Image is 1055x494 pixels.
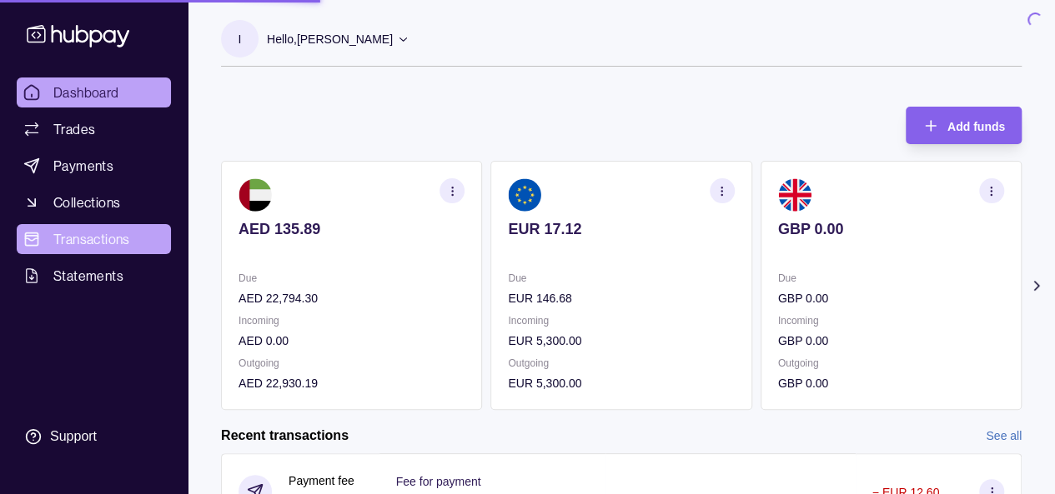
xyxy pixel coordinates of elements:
a: Dashboard [17,77,171,107]
p: Outgoing [778,354,1004,372]
p: EUR 5,300.00 [508,374,734,392]
p: Due [778,269,1004,287]
button: Add funds [906,107,1022,144]
a: See all [986,427,1022,445]
p: GBP 0.00 [778,289,1004,307]
h2: Recent transactions [221,427,349,445]
span: Transactions [53,229,130,249]
div: Support [50,427,97,446]
p: Hello, [PERSON_NAME] [267,30,393,48]
a: Statements [17,261,171,291]
p: Incoming [239,312,465,330]
a: Collections [17,187,171,217]
p: I [239,30,242,48]
span: Statements [53,266,123,286]
p: AED 22,794.30 [239,289,465,307]
p: Payment fee [289,472,354,490]
span: Trades [53,119,95,139]
p: GBP 0.00 [778,220,1004,238]
p: GBP 0.00 [778,332,1004,350]
a: Trades [17,114,171,144]
p: Due [508,269,734,287]
p: GBP 0.00 [778,374,1004,392]
a: Payments [17,151,171,181]
p: Outgoing [239,354,465,372]
span: Payments [53,156,113,176]
a: Transactions [17,224,171,254]
span: Dashboard [53,82,119,102]
p: EUR 5,300.00 [508,332,734,350]
p: Due [239,269,465,287]
p: AED 22,930.19 [239,374,465,392]
p: AED 135.89 [239,220,465,238]
span: Collections [53,192,120,212]
p: EUR 17.12 [508,220,734,238]
p: EUR 146.68 [508,289,734,307]
p: Incoming [508,312,734,330]
img: eu [508,178,541,212]
p: Fee for payment [396,475,481,488]
a: Support [17,419,171,454]
p: Outgoing [508,354,734,372]
img: gb [778,178,811,212]
img: ae [239,178,272,212]
span: Add funds [947,120,1005,133]
p: Incoming [778,312,1004,330]
p: AED 0.00 [239,332,465,350]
